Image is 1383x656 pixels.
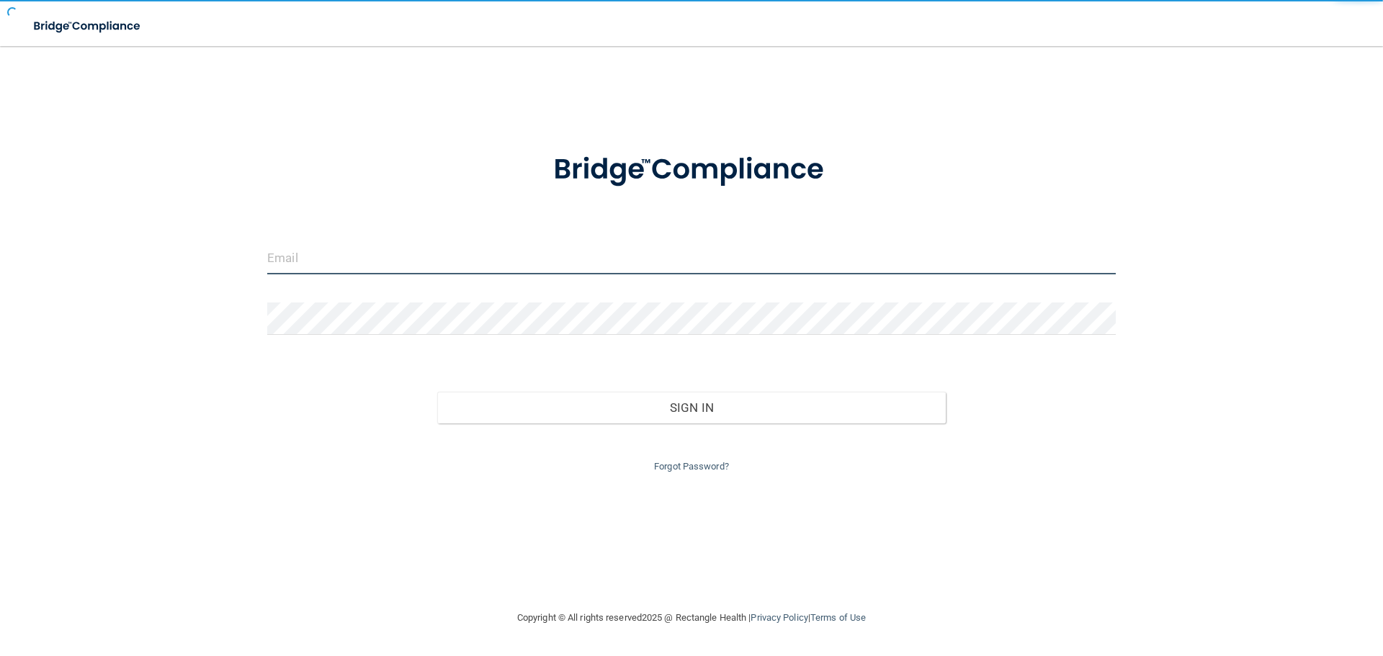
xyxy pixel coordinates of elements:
img: bridge_compliance_login_screen.278c3ca4.svg [22,12,154,41]
a: Forgot Password? [654,461,729,472]
iframe: Drift Widget Chat Controller [1134,554,1366,611]
input: Email [267,242,1116,274]
a: Terms of Use [810,612,866,623]
div: Copyright © All rights reserved 2025 @ Rectangle Health | | [429,595,954,641]
button: Sign In [437,392,946,423]
a: Privacy Policy [751,612,807,623]
img: bridge_compliance_login_screen.278c3ca4.svg [524,132,859,207]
